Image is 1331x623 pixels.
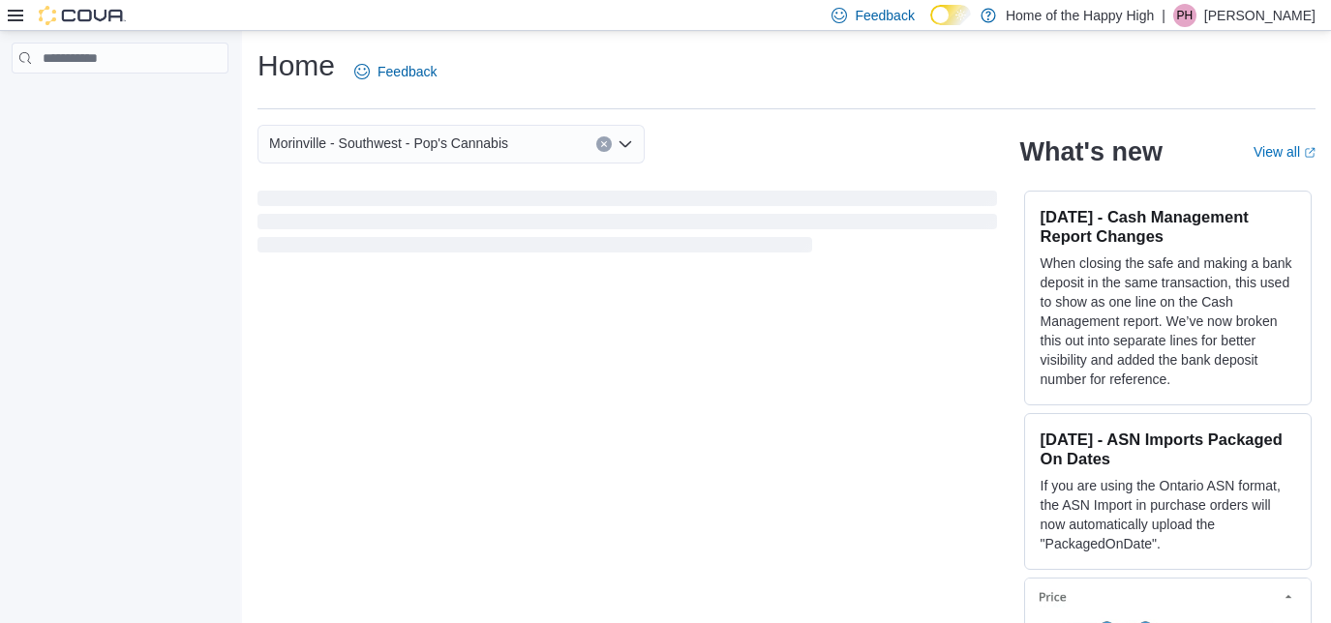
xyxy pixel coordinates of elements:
[39,6,126,25] img: Cova
[930,25,931,26] span: Dark Mode
[269,132,508,155] span: Morinville - Southwest - Pop's Cannabis
[257,194,997,256] span: Loading
[1041,430,1295,468] h3: [DATE] - ASN Imports Packaged On Dates
[1020,136,1163,167] h2: What's new
[1006,4,1154,27] p: Home of the Happy High
[1162,4,1165,27] p: |
[855,6,914,25] span: Feedback
[1254,144,1316,160] a: View allExternal link
[1041,476,1295,553] p: If you are using the Ontario ASN format, the ASN Import in purchase orders will now automatically...
[618,136,633,152] button: Open list of options
[347,52,444,91] a: Feedback
[1204,4,1316,27] p: [PERSON_NAME]
[1304,147,1316,159] svg: External link
[1177,4,1194,27] span: PH
[1041,207,1295,246] h3: [DATE] - Cash Management Report Changes
[1041,253,1295,389] p: When closing the safe and making a bank deposit in the same transaction, this used to show as one...
[1173,4,1196,27] div: Parker Hawkins
[257,46,335,85] h1: Home
[930,5,971,25] input: Dark Mode
[378,62,437,81] span: Feedback
[12,77,228,124] nav: Complex example
[596,136,612,152] button: Clear input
